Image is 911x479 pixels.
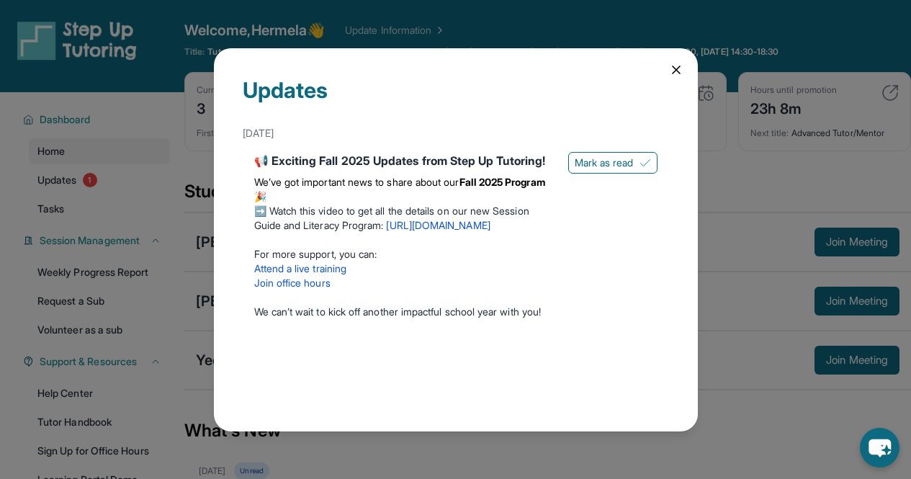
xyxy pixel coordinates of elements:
[254,305,557,319] p: We can’t wait to kick off another impactful school year with you!
[575,156,634,170] span: Mark as read
[254,262,347,274] a: Attend a live training
[860,428,899,467] button: chat-button
[568,152,658,174] button: Mark as read
[254,277,331,289] a: Join office hours
[254,204,557,233] p: ➡️ Watch this video to get all the details on our new Session Guide and Literacy Program:
[254,152,557,169] div: 📢 Exciting Fall 2025 Updates from Step Up Tutoring!
[254,190,266,202] span: 🎉
[243,120,669,146] div: [DATE]
[243,77,669,120] div: Updates
[459,176,545,188] strong: Fall 2025 Program
[640,157,651,169] img: Mark as read
[254,176,459,188] span: We’ve got important news to share about our
[254,248,377,260] span: For more support, you can:
[386,219,490,231] a: [URL][DOMAIN_NAME]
